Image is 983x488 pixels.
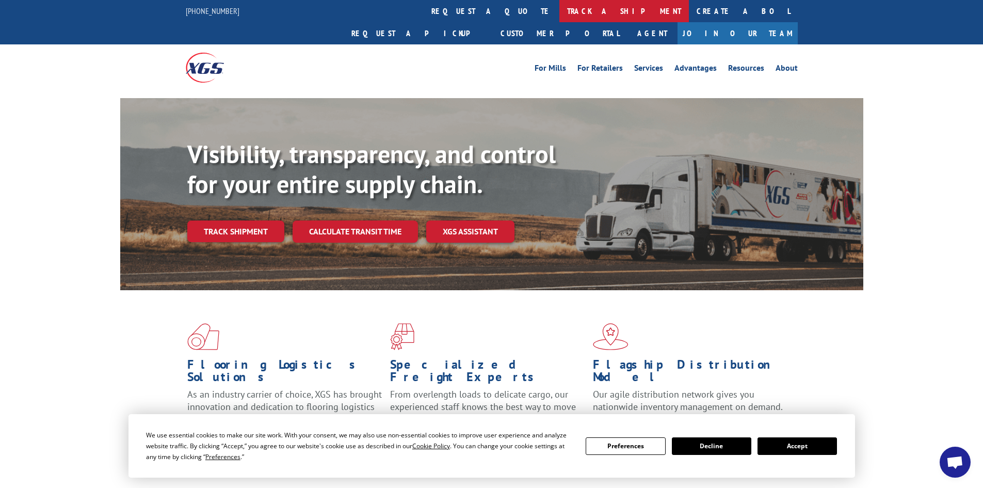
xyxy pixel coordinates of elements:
[293,221,418,243] a: Calculate transit time
[146,430,573,462] div: We use essential cookies to make our site work. With your consent, we may also use non-essential ...
[634,64,663,75] a: Services
[940,447,971,478] div: Open chat
[390,323,414,350] img: xgs-icon-focused-on-flooring-red
[593,358,788,388] h1: Flagship Distribution Model
[412,442,450,450] span: Cookie Policy
[593,323,629,350] img: xgs-icon-flagship-distribution-model-red
[586,437,665,455] button: Preferences
[390,388,585,434] p: From overlength loads to delicate cargo, our experienced staff knows the best way to move your fr...
[776,64,798,75] a: About
[187,358,382,388] h1: Flooring Logistics Solutions
[577,64,623,75] a: For Retailers
[728,64,764,75] a: Resources
[493,22,627,44] a: Customer Portal
[758,437,837,455] button: Accept
[187,138,556,200] b: Visibility, transparency, and control for your entire supply chain.
[187,388,382,425] span: As an industry carrier of choice, XGS has brought innovation and dedication to flooring logistics...
[426,221,514,243] a: XGS ASSISTANT
[535,64,566,75] a: For Mills
[186,6,239,16] a: [PHONE_NUMBER]
[187,323,219,350] img: xgs-icon-total-supply-chain-intelligence-red
[672,437,751,455] button: Decline
[678,22,798,44] a: Join Our Team
[344,22,493,44] a: Request a pickup
[187,221,284,242] a: Track shipment
[128,414,855,478] div: Cookie Consent Prompt
[674,64,717,75] a: Advantages
[627,22,678,44] a: Agent
[593,388,783,413] span: Our agile distribution network gives you nationwide inventory management on demand.
[390,358,585,388] h1: Specialized Freight Experts
[205,452,240,461] span: Preferences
